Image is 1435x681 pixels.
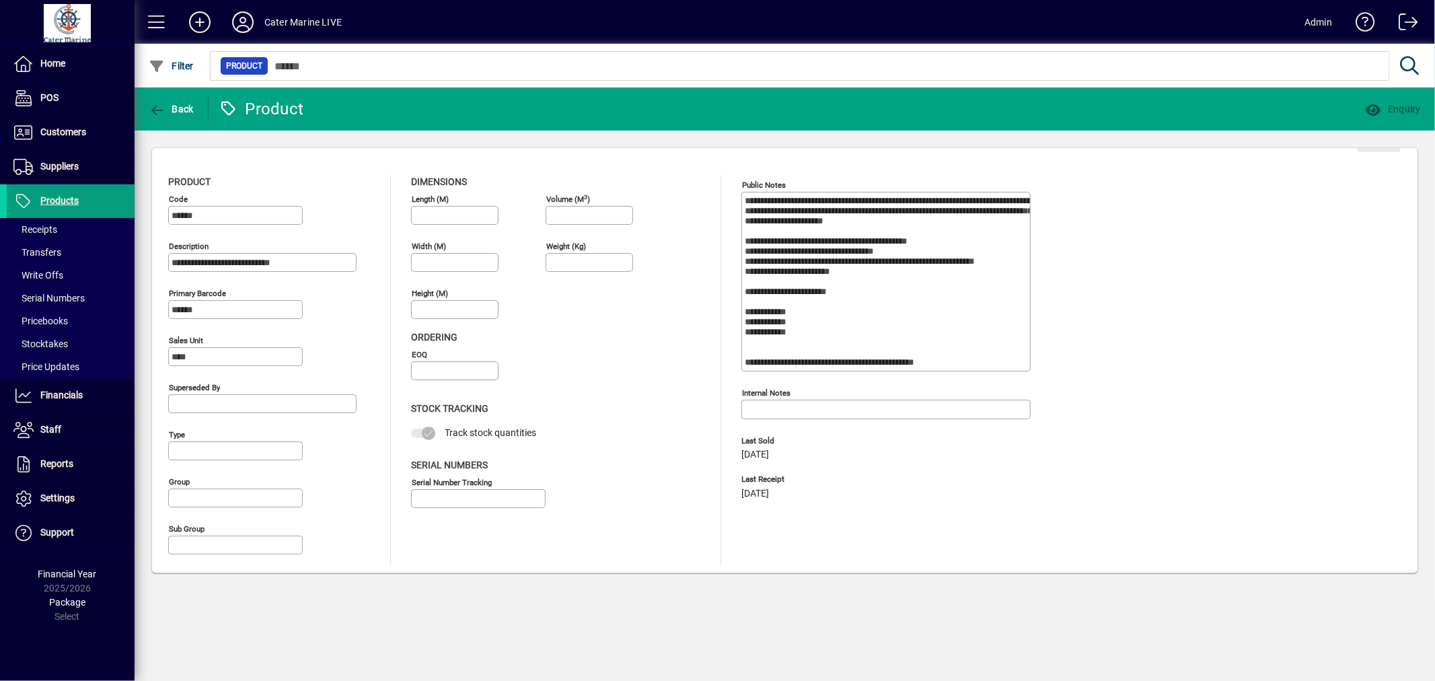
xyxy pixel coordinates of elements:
[1389,3,1418,46] a: Logout
[7,379,135,413] a: Financials
[40,424,61,435] span: Staff
[40,127,86,137] span: Customers
[7,150,135,184] a: Suppliers
[40,458,73,469] span: Reports
[13,316,68,326] span: Pricebooks
[264,11,342,33] div: Cater Marine LIVE
[7,116,135,149] a: Customers
[1346,3,1375,46] a: Knowledge Base
[411,403,488,414] span: Stock Tracking
[7,81,135,115] a: POS
[49,597,85,608] span: Package
[412,242,446,251] mat-label: Width (m)
[13,247,61,258] span: Transfers
[13,338,68,349] span: Stocktakes
[40,92,59,103] span: POS
[40,58,65,69] span: Home
[546,194,590,204] mat-label: Volume (m )
[7,332,135,355] a: Stocktakes
[1358,128,1401,152] button: Edit
[7,287,135,310] a: Serial Numbers
[741,437,943,445] span: Last Sold
[411,332,457,343] span: Ordering
[169,242,209,251] mat-label: Description
[169,289,226,298] mat-label: Primary barcode
[168,176,211,187] span: Product
[7,413,135,447] a: Staff
[178,10,221,34] button: Add
[40,493,75,503] span: Settings
[741,489,769,499] span: [DATE]
[7,218,135,241] a: Receipts
[411,460,488,470] span: Serial Numbers
[7,482,135,515] a: Settings
[40,161,79,172] span: Suppliers
[40,195,79,206] span: Products
[7,241,135,264] a: Transfers
[7,264,135,287] a: Write Offs
[145,54,197,78] button: Filter
[584,193,587,200] sup: 3
[445,427,536,438] span: Track stock quantities
[226,59,262,73] span: Product
[169,336,203,345] mat-label: Sales unit
[1304,11,1332,33] div: Admin
[546,242,586,251] mat-label: Weight (Kg)
[149,61,194,71] span: Filter
[221,10,264,34] button: Profile
[40,390,83,400] span: Financials
[741,475,943,484] span: Last Receipt
[7,447,135,481] a: Reports
[412,477,492,487] mat-label: Serial Number tracking
[13,361,79,372] span: Price Updates
[169,477,190,487] mat-label: Group
[40,527,74,538] span: Support
[411,176,467,187] span: Dimensions
[38,569,97,579] span: Financial Year
[7,310,135,332] a: Pricebooks
[219,98,304,120] div: Product
[13,293,85,303] span: Serial Numbers
[145,97,197,121] button: Back
[7,47,135,81] a: Home
[149,104,194,114] span: Back
[169,430,185,439] mat-label: Type
[7,355,135,378] a: Price Updates
[412,194,449,204] mat-label: Length (m)
[13,224,57,235] span: Receipts
[169,194,188,204] mat-label: Code
[169,524,205,534] mat-label: Sub group
[412,289,448,298] mat-label: Height (m)
[13,270,63,281] span: Write Offs
[741,450,769,460] span: [DATE]
[742,388,790,398] mat-label: Internal Notes
[135,97,209,121] app-page-header-button: Back
[169,383,220,392] mat-label: Superseded by
[412,350,427,359] mat-label: EOQ
[742,180,786,190] mat-label: Public Notes
[7,516,135,550] a: Support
